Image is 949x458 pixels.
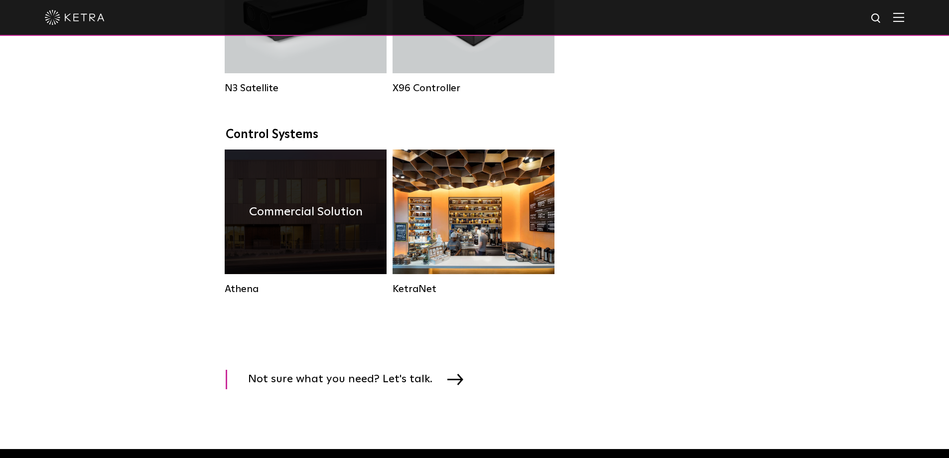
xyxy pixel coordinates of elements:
a: KetraNet Legacy System [393,150,554,295]
a: Athena Commercial Solution [225,150,387,295]
div: Control Systems [226,128,724,142]
a: Not sure what you need? Let's talk. [226,370,476,389]
img: arrow [447,374,463,385]
div: X96 Controller [393,82,554,94]
div: Athena [225,283,387,295]
div: KetraNet [393,283,554,295]
span: Not sure what you need? Let's talk. [248,370,447,389]
div: N3 Satellite [225,82,387,94]
img: search icon [870,12,883,25]
h4: Commercial Solution [249,202,363,221]
img: ketra-logo-2019-white [45,10,105,25]
img: Hamburger%20Nav.svg [893,12,904,22]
